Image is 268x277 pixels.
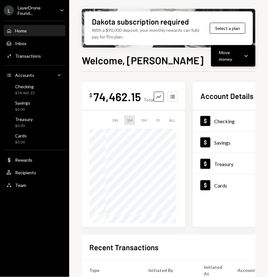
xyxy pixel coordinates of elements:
div: Recipients [15,170,36,175]
a: Team [4,179,65,191]
div: Transactions [15,53,41,59]
div: 74,462.15 [93,89,141,104]
div: Team [15,182,26,188]
div: Treasury [15,117,33,122]
div: Dakota subscription required [92,16,189,27]
div: Move money [219,49,240,62]
div: Savings [15,100,30,106]
button: Select a plan [210,23,245,34]
div: 1Y [153,115,163,125]
div: Savings [214,140,231,146]
div: With a $90,000 deposit, your monthly rewards can fully pay for Pro plan. [92,27,207,40]
div: Cards [15,133,27,138]
div: Checking [15,84,35,89]
div: L [4,5,14,15]
h2: Recent Transactions [89,242,159,252]
a: Home [4,25,65,36]
a: Transactions [4,50,65,61]
div: 1M [124,115,135,125]
div: $0.00 [15,107,30,112]
h2: Account Details [200,91,254,101]
a: Checking$74,462.15 [4,82,65,97]
button: Move money [211,45,255,66]
div: LayerDrone Found... [18,5,55,16]
div: 3M [139,115,149,125]
a: Accounts [4,69,65,81]
a: Rewards [4,154,65,165]
a: Savings$0.00 [4,98,65,113]
a: Treasury$0.00 [4,115,65,130]
div: $0.00 [15,123,33,129]
h1: Welcome, [PERSON_NAME] [82,54,204,66]
a: Inbox [4,38,65,49]
div: $ [89,92,92,98]
div: $0.00 [15,140,27,145]
div: 1W [109,115,120,125]
a: Recipients [4,167,65,178]
div: Total [143,97,154,102]
div: Inbox [15,41,26,46]
div: ALL [166,115,178,125]
div: $74,462.15 [15,90,35,96]
div: Accounts [15,72,34,78]
div: Treasury [214,161,233,167]
div: Checking [214,118,235,124]
a: Cards$0.00 [4,131,65,146]
div: Cards [214,182,227,188]
div: Home [15,28,27,33]
div: Rewards [15,157,32,163]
